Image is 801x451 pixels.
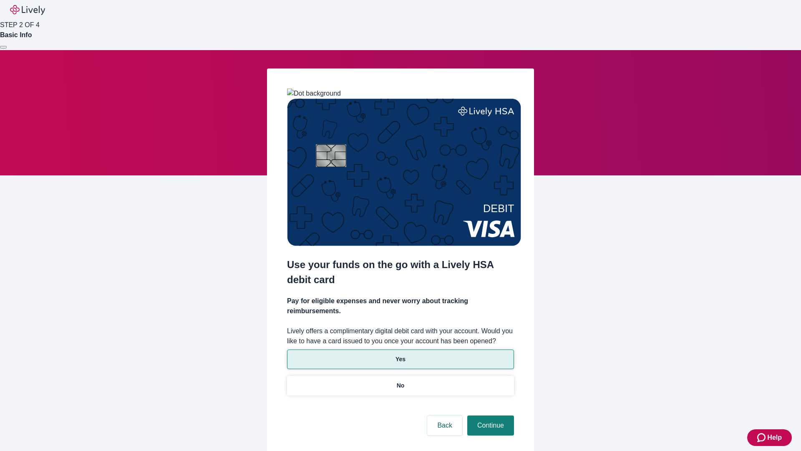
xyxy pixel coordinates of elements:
[287,326,514,346] label: Lively offers a complimentary digital debit card with your account. Would you like to have a card...
[287,296,514,316] h4: Pay for eligible expenses and never worry about tracking reimbursements.
[427,416,462,436] button: Back
[467,416,514,436] button: Continue
[767,433,782,443] span: Help
[757,433,767,443] svg: Zendesk support icon
[287,350,514,369] button: Yes
[287,99,521,246] img: Debit card
[395,355,406,364] p: Yes
[287,89,341,99] img: Dot background
[10,5,45,15] img: Lively
[397,381,405,390] p: No
[747,429,792,446] button: Zendesk support iconHelp
[287,376,514,395] button: No
[287,257,514,287] h2: Use your funds on the go with a Lively HSA debit card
